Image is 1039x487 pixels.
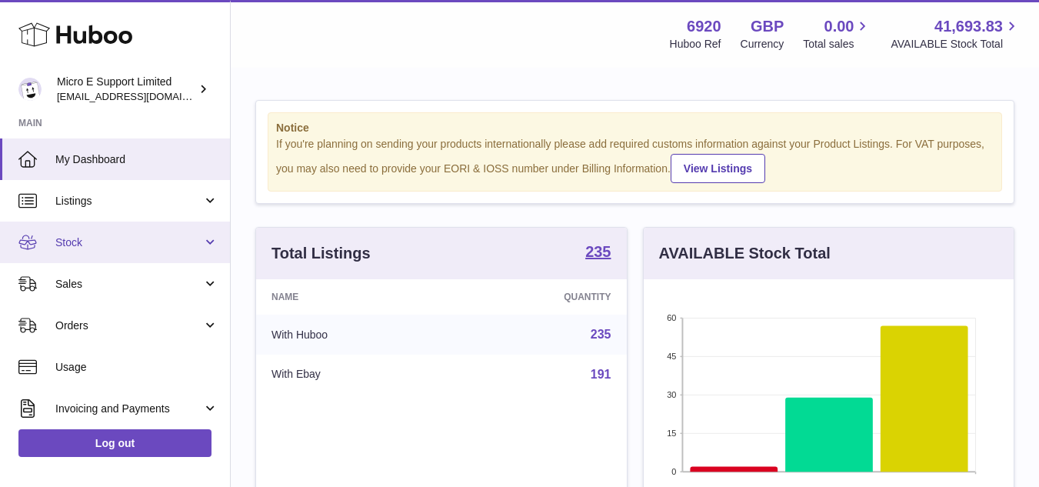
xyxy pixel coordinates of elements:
[55,152,218,167] span: My Dashboard
[751,16,784,37] strong: GBP
[671,467,676,476] text: 0
[741,37,784,52] div: Currency
[667,429,676,438] text: 15
[57,75,195,104] div: Micro E Support Limited
[824,16,854,37] span: 0.00
[18,429,211,457] a: Log out
[591,328,611,341] a: 235
[585,244,611,262] a: 235
[591,368,611,381] a: 191
[57,90,226,102] span: [EMAIL_ADDRESS][DOMAIN_NAME]
[803,37,871,52] span: Total sales
[934,16,1003,37] span: 41,693.83
[55,319,202,333] span: Orders
[55,194,202,208] span: Listings
[803,16,871,52] a: 0.00 Total sales
[271,243,371,264] h3: Total Listings
[667,352,676,361] text: 45
[585,244,611,259] strong: 235
[667,390,676,399] text: 30
[55,360,218,375] span: Usage
[667,313,676,322] text: 60
[276,121,994,135] strong: Notice
[891,16,1021,52] a: 41,693.83 AVAILABLE Stock Total
[671,154,765,183] a: View Listings
[256,315,451,355] td: With Huboo
[18,78,42,101] img: contact@micropcsupport.com
[55,277,202,292] span: Sales
[687,16,721,37] strong: 6920
[670,37,721,52] div: Huboo Ref
[256,355,451,395] td: With Ebay
[276,137,994,183] div: If you're planning on sending your products internationally please add required customs informati...
[256,279,451,315] th: Name
[891,37,1021,52] span: AVAILABLE Stock Total
[451,279,627,315] th: Quantity
[659,243,831,264] h3: AVAILABLE Stock Total
[55,235,202,250] span: Stock
[55,402,202,416] span: Invoicing and Payments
